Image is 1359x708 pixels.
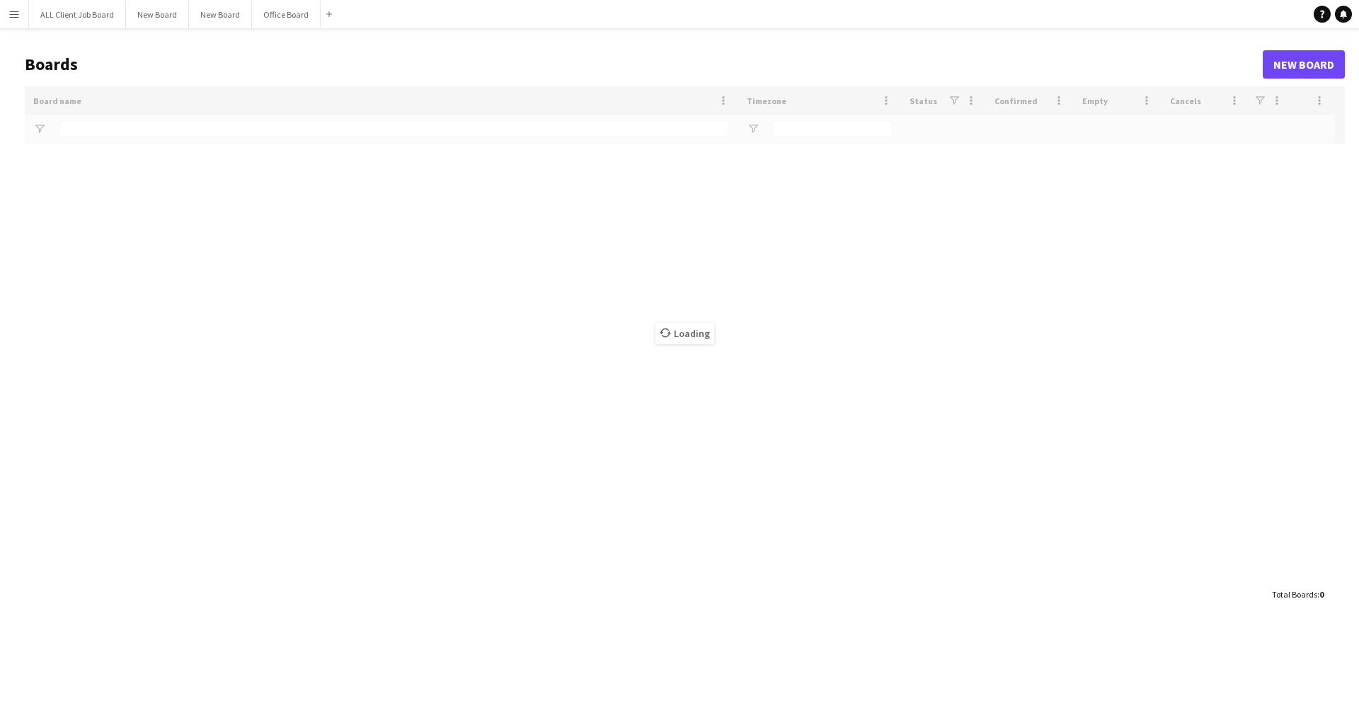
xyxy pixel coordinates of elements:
[25,54,1263,75] h1: Boards
[126,1,189,28] button: New Board
[189,1,252,28] button: New Board
[1319,589,1324,600] span: 0
[29,1,126,28] button: ALL Client Job Board
[1263,50,1345,79] a: New Board
[1272,581,1324,608] div: :
[655,323,714,344] span: Loading
[1272,589,1317,600] span: Total Boards
[252,1,321,28] button: Office Board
